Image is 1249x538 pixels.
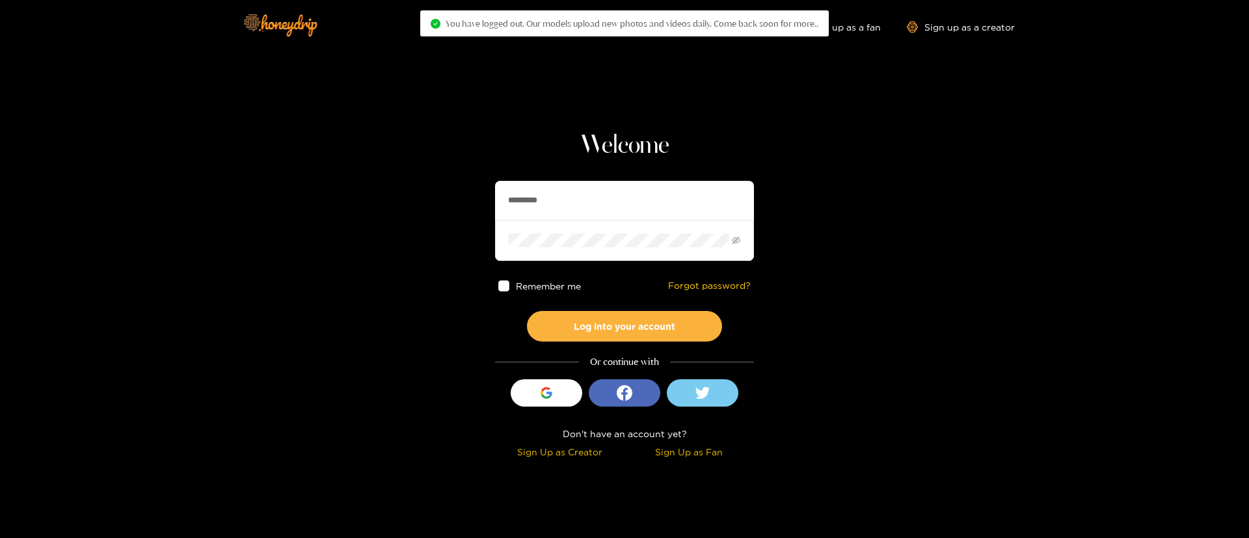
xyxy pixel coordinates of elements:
span: Remember me [516,281,581,291]
a: Sign up as a creator [907,21,1015,33]
a: Forgot password? [668,280,751,291]
a: Sign up as a fan [792,21,881,33]
span: eye-invisible [732,236,740,245]
div: Sign Up as Creator [498,444,621,459]
h1: Welcome [495,130,754,161]
span: check-circle [431,19,440,29]
div: Don't have an account yet? [495,426,754,441]
div: Or continue with [495,355,754,370]
span: You have logged out. Our models upload new photos and videos daily. Come back soon for more.. [446,18,818,29]
div: Sign Up as Fan [628,444,751,459]
button: Log into your account [527,311,722,342]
